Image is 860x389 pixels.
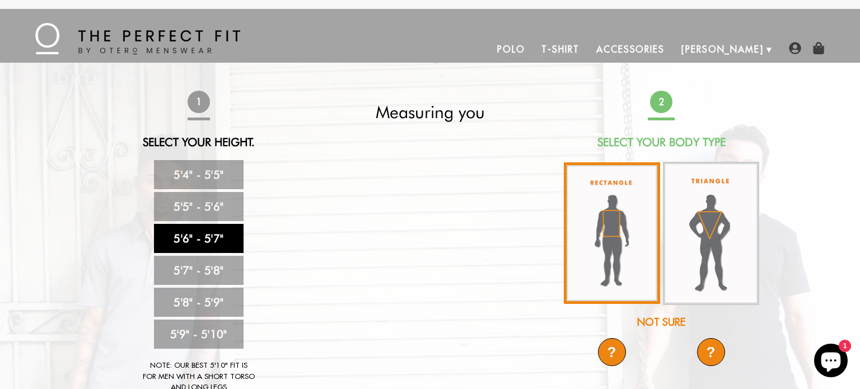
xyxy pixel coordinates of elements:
img: The Perfect Fit - by Otero Menswear - Logo [35,23,240,54]
a: 5'9" - 5'10" [154,320,244,349]
a: T-Shirt [533,36,587,63]
a: 5'4" - 5'5" [154,160,244,189]
span: 2 [650,91,672,113]
img: rectangle-body_336x.jpg [564,162,660,304]
h2: Select Your Body Type [562,135,760,149]
h2: Measuring you [331,102,529,122]
img: shopping-bag-icon.png [812,42,825,54]
span: 1 [188,91,210,113]
inbox-online-store-chat: Shopify online store chat [811,344,851,380]
a: 5'5" - 5'6" [154,192,244,221]
h2: Select Your Height. [100,135,298,149]
a: Polo [489,36,534,63]
div: ? [598,338,626,366]
a: Accessories [588,36,673,63]
div: ? [697,338,725,366]
a: 5'8" - 5'9" [154,288,244,317]
a: 5'6" - 5'7" [154,224,244,253]
img: user-account-icon.png [789,42,801,54]
a: 5'7" - 5'8" [154,256,244,285]
a: [PERSON_NAME] [673,36,772,63]
img: triangle-body_336x.jpg [663,162,759,305]
div: Not Sure [562,315,760,330]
